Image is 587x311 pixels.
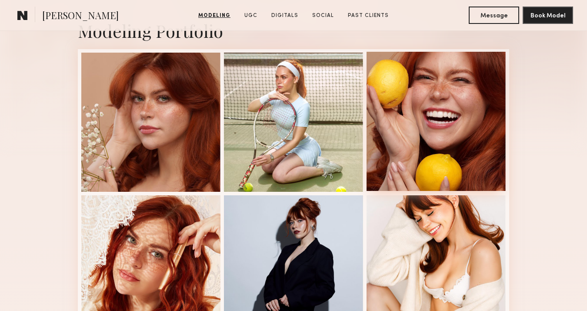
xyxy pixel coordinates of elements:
[42,9,119,24] span: [PERSON_NAME]
[523,11,573,19] a: Book Model
[523,7,573,24] button: Book Model
[344,12,392,20] a: Past Clients
[309,12,337,20] a: Social
[241,12,261,20] a: UGC
[469,7,519,24] button: Message
[195,12,234,20] a: Modeling
[268,12,302,20] a: Digitals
